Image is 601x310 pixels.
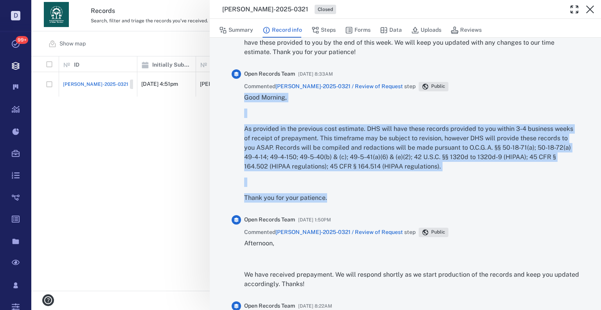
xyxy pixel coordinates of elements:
span: Open Records Team [244,302,295,310]
button: Toggle Fullscreen [567,2,582,17]
p: Afternoon, [244,239,579,248]
span: Public [430,83,447,90]
button: Uploads [411,23,441,38]
a: [PERSON_NAME]-2025-0321 / Review of Request [275,83,403,89]
button: Close [582,2,598,17]
span: Commented step [244,83,416,91]
span: Closed [316,6,335,13]
p: We have received prepayment. We will respond shortly as we start production of the records and ke... [244,270,579,289]
span: Open Records Team [244,216,295,224]
p: As provided in the previous cost estimate. DHS will have these records provided to you within 3-4... [244,124,579,171]
button: Forms [345,23,371,38]
span: [DATE] 1:50PM [298,215,331,225]
p: Thank you for your patience. [244,193,579,203]
p: D [11,11,20,20]
button: Summary [219,23,253,38]
h3: [PERSON_NAME]-2025-0321 [222,5,308,14]
span: Help [18,5,34,13]
span: Commented step [244,228,416,236]
span: 99+ [16,36,28,44]
button: Data [380,23,402,38]
span: Open Records Team [244,70,295,78]
body: Rich Text Area. Press ALT-0 for help. [6,6,340,13]
button: Record info [263,23,302,38]
p: Good Morning, [244,93,579,102]
span: [DATE] 8:33AM [298,69,333,79]
button: Steps [311,23,336,38]
button: Reviews [451,23,482,38]
span: Public [430,229,447,236]
a: [PERSON_NAME]-2025-0321 / Review of Request [275,229,403,235]
p: We wanted to provide you with an update on your records request. We are in the process of reviewi... [244,29,579,57]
